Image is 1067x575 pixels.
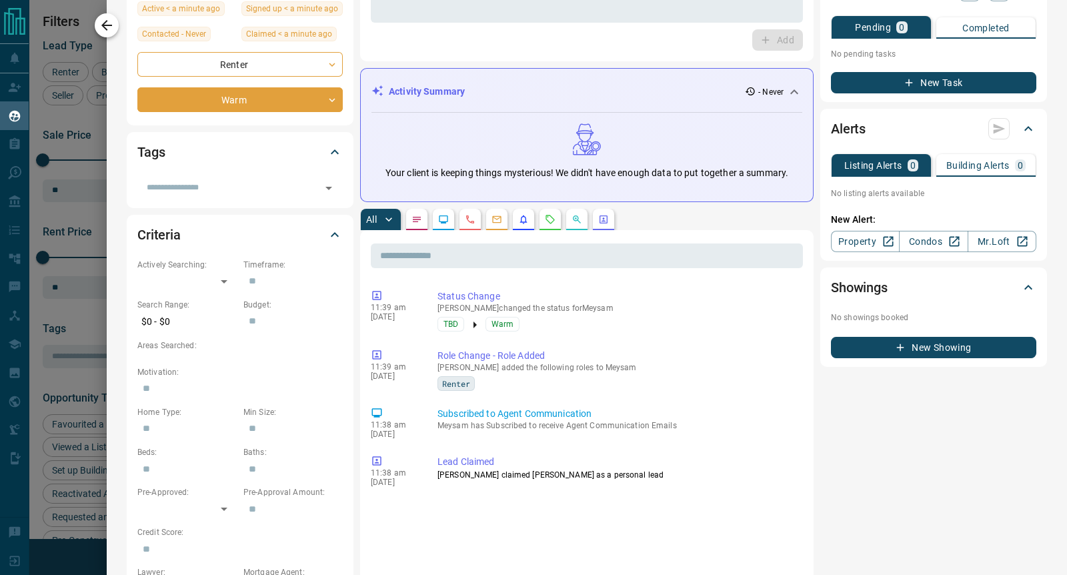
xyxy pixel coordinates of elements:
p: Activity Summary [389,85,465,99]
p: 0 [899,23,904,32]
p: [PERSON_NAME] claimed [PERSON_NAME] as a personal lead [437,469,798,481]
p: Pending [855,23,891,32]
p: [DATE] [371,478,417,487]
span: Claimed < a minute ago [246,27,332,41]
p: 11:39 am [371,303,417,312]
p: $0 - $0 [137,311,237,333]
p: Timeframe: [243,259,343,271]
p: Home Type: [137,406,237,418]
p: Listing Alerts [844,161,902,170]
a: Mr.Loft [968,231,1036,252]
div: Criteria [137,219,343,251]
p: Subscribed to Agent Communication [437,407,798,421]
p: [DATE] [371,430,417,439]
p: Your client is keeping things mysterious! We didn't have enough data to put together a summary. [385,166,788,180]
p: Status Change [437,290,798,304]
span: TBD [443,318,458,331]
p: No pending tasks [831,44,1036,64]
button: New Task [831,72,1036,93]
svg: Lead Browsing Activity [438,214,449,225]
button: New Showing [831,337,1036,358]
div: Sun Sep 14 2025 [241,27,343,45]
p: 11:38 am [371,468,417,478]
span: Active < a minute ago [142,2,220,15]
a: Condos [899,231,968,252]
p: [PERSON_NAME] changed the status for Meysam [437,304,798,313]
p: Meysam has Subscribed to receive Agent Communication Emails [437,421,798,430]
p: Beds: [137,446,237,458]
p: Role Change - Role Added [437,349,798,363]
p: Pre-Approval Amount: [243,486,343,498]
p: 11:38 am [371,420,417,430]
p: Building Alerts [946,161,1010,170]
p: Pre-Approved: [137,486,237,498]
p: 0 [1018,161,1023,170]
div: Renter [137,52,343,77]
p: Credit Score: [137,526,343,538]
a: Property [831,231,900,252]
span: Contacted - Never [142,27,206,41]
h2: Criteria [137,224,181,245]
button: Open [319,179,338,197]
svg: Opportunities [572,214,582,225]
div: Showings [831,271,1036,304]
span: Renter [442,377,470,390]
svg: Calls [465,214,475,225]
div: Warm [137,87,343,112]
p: 11:39 am [371,362,417,372]
svg: Requests [545,214,556,225]
svg: Emails [491,214,502,225]
p: No showings booked [831,312,1036,324]
h2: Alerts [831,118,866,139]
svg: Notes [411,214,422,225]
div: Tags [137,136,343,168]
p: [PERSON_NAME] added the following roles to Meysam [437,363,798,372]
p: [DATE] [371,372,417,381]
svg: Agent Actions [598,214,609,225]
p: Motivation: [137,366,343,378]
p: Min Size: [243,406,343,418]
div: Sun Sep 14 2025 [241,1,343,20]
p: New Alert: [831,213,1036,227]
p: Areas Searched: [137,340,343,352]
p: Actively Searching: [137,259,237,271]
p: 0 [910,161,916,170]
div: Sun Sep 14 2025 [137,1,235,20]
p: - Never [758,86,784,98]
span: Warm [491,318,513,331]
p: Search Range: [137,299,237,311]
p: No listing alerts available [831,187,1036,199]
p: Budget: [243,299,343,311]
div: Activity Summary- Never [371,79,802,104]
p: All [366,215,377,224]
p: [DATE] [371,312,417,322]
div: Alerts [831,113,1036,145]
span: Signed up < a minute ago [246,2,338,15]
h2: Showings [831,277,888,298]
svg: Listing Alerts [518,214,529,225]
p: Lead Claimed [437,455,798,469]
h2: Tags [137,141,165,163]
p: Completed [962,23,1010,33]
p: Baths: [243,446,343,458]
